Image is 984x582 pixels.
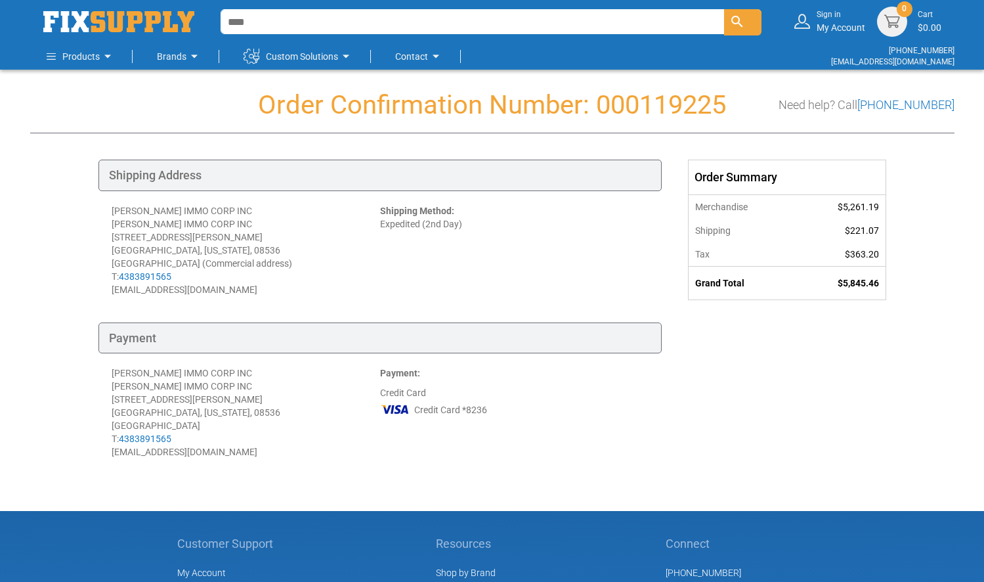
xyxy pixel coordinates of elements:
[838,278,879,288] span: $5,845.46
[857,98,954,112] a: [PHONE_NUMBER]
[695,278,744,288] strong: Grand Total
[98,323,662,354] div: Payment
[436,568,496,578] a: Shop by Brand
[817,9,865,20] small: Sign in
[112,204,380,296] div: [PERSON_NAME] IMMO CORP INC [PERSON_NAME] IMMO CORP INC [STREET_ADDRESS][PERSON_NAME] [GEOGRAPHIC...
[47,43,116,70] a: Products
[119,271,171,282] a: 4383891565
[177,537,280,550] h5: Customer Support
[98,160,662,191] div: Shipping Address
[43,11,194,32] a: store logo
[157,43,202,70] a: Brands
[918,22,941,33] span: $0.00
[177,568,226,578] span: My Account
[902,3,907,14] span: 0
[43,11,194,32] img: Fix Industrial Supply
[380,206,454,216] strong: Shipping Method:
[689,160,886,194] div: Order Summary
[666,568,741,578] a: [PHONE_NUMBER]
[779,99,954,112] h3: Need help? Call
[838,202,879,212] span: $5,261.19
[380,204,649,296] div: Expedited (2nd Day)
[30,91,954,120] h1: Order Confirmation Number: 000119225
[817,9,865,34] div: My Account
[436,537,510,550] h5: Resources
[395,43,444,70] a: Contact
[414,403,487,416] span: Credit Card *8236
[112,367,380,459] div: [PERSON_NAME] IMMO CORP INC [PERSON_NAME] IMMO CORP INC [STREET_ADDRESS][PERSON_NAME] [GEOGRAPHIC...
[918,9,941,20] small: Cart
[119,434,171,444] a: 4383891565
[380,368,420,378] strong: Payment:
[689,194,796,219] th: Merchandise
[845,225,879,236] span: $221.07
[244,43,354,70] a: Custom Solutions
[831,57,954,66] a: [EMAIL_ADDRESS][DOMAIN_NAME]
[845,249,879,259] span: $363.20
[666,537,807,550] h5: Connect
[689,242,796,267] th: Tax
[380,399,410,419] img: VI
[889,46,954,55] a: [PHONE_NUMBER]
[380,367,649,459] div: Credit Card
[689,219,796,242] th: Shipping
